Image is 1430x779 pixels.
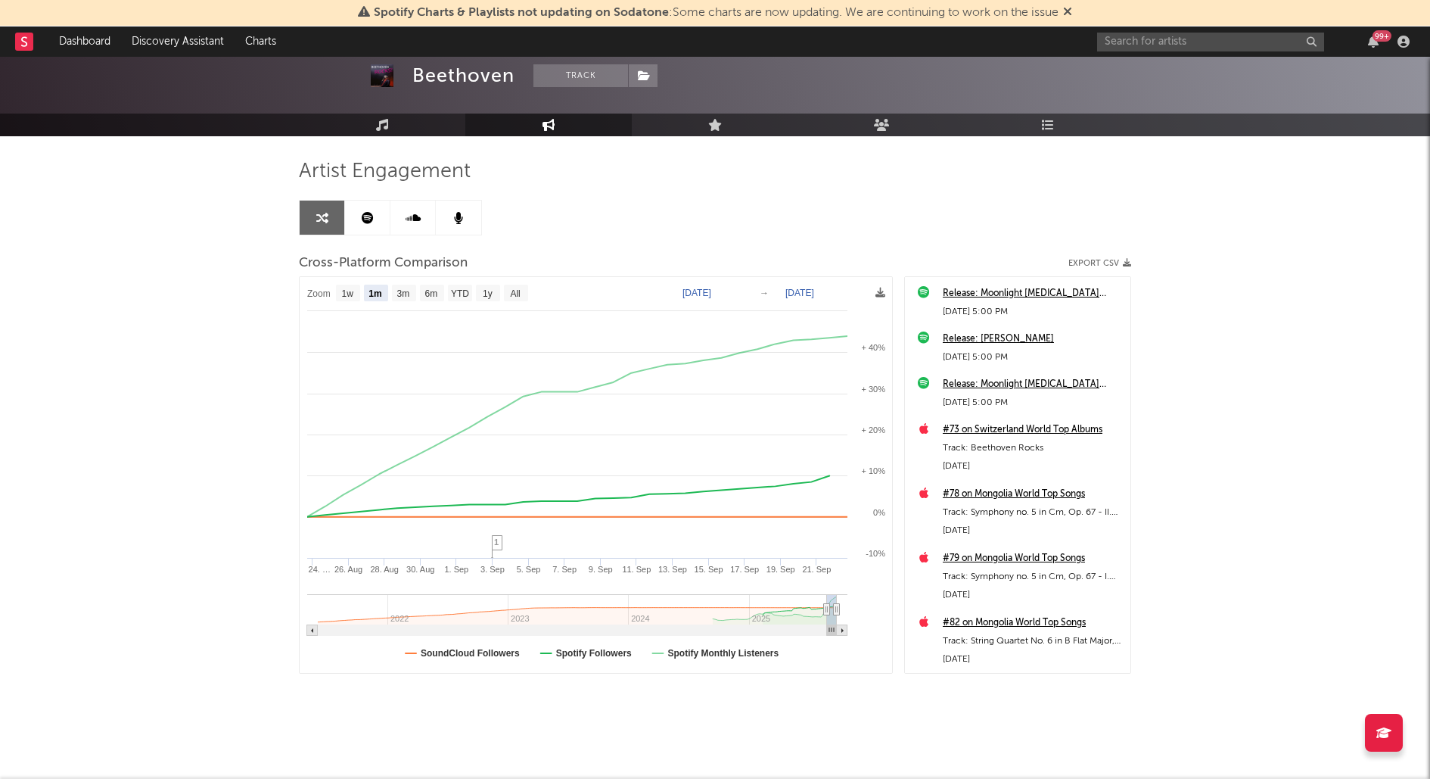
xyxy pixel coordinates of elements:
[397,288,410,299] text: 3m
[412,64,514,87] div: Beethoven
[374,7,669,19] span: Spotify Charts & Playlists not updating on Sodatone
[533,64,628,87] button: Track
[943,650,1123,668] div: [DATE]
[374,7,1059,19] span: : Some charts are now updating. We are continuing to work on the issue
[943,394,1123,412] div: [DATE] 5:00 PM
[943,614,1123,632] a: #82 on Mongolia World Top Songs
[802,565,831,574] text: 21. Sep
[556,648,632,659] text: Spotify Followers
[1097,33,1324,51] input: Search for artists
[667,648,779,659] text: Spotify Monthly Listeners
[421,648,520,659] text: SoundCloud Followers
[494,538,499,547] span: 1
[552,565,577,574] text: 7. Sep
[682,288,711,298] text: [DATE]
[943,503,1123,522] div: Track: Symphony no. 5 in Cm, Op. 67 - II. Andante con moto
[1063,7,1072,19] span: Dismiss
[425,288,438,299] text: 6m
[862,385,886,394] text: + 30%
[368,288,381,299] text: 1m
[1068,259,1131,268] button: Export CSV
[760,288,769,298] text: →
[309,565,331,574] text: 24. …
[342,288,354,299] text: 1w
[658,565,687,574] text: 13. Sep
[444,565,468,574] text: 1. Sep
[695,565,723,574] text: 15. Sep
[943,421,1123,439] a: #73 on Switzerland World Top Albums
[943,348,1123,366] div: [DATE] 5:00 PM
[943,568,1123,586] div: Track: Symphony no. 5 in Cm, Op. 67 - I. Allegro con brio
[307,288,331,299] text: Zoom
[943,303,1123,321] div: [DATE] 5:00 PM
[589,565,613,574] text: 9. Sep
[1372,30,1391,42] div: 99 +
[406,565,434,574] text: 30. Aug
[235,26,287,57] a: Charts
[943,439,1123,457] div: Track: Beethoven Rocks
[943,285,1123,303] a: Release: Moonlight [MEDICAL_DATA] (Slowed + Reverb + Delay)
[48,26,121,57] a: Dashboard
[943,330,1123,348] a: Release: [PERSON_NAME]
[517,565,541,574] text: 5. Sep
[299,254,468,273] span: Cross-Platform Comparison
[121,26,235,57] a: Discovery Assistant
[1368,36,1379,48] button: 99+
[873,508,885,517] text: 0%
[334,565,362,574] text: 26. Aug
[943,457,1123,475] div: [DATE]
[862,425,886,435] text: + 20%
[730,565,759,574] text: 17. Sep
[299,163,471,181] span: Artist Engagement
[943,522,1123,540] div: [DATE]
[866,549,885,558] text: -10%
[480,565,505,574] text: 3. Sep
[943,586,1123,604] div: [DATE]
[766,565,795,574] text: 19. Sep
[862,466,886,475] text: + 10%
[943,485,1123,503] a: #78 on Mongolia World Top Songs
[451,288,469,299] text: YTD
[943,632,1123,650] div: Track: String Quartet No. 6 in B Flat Major, Op. 18, No. 6 - I. Allegro con brio
[785,288,814,298] text: [DATE]
[370,565,398,574] text: 28. Aug
[943,550,1123,568] a: #79 on Mongolia World Top Songs
[862,343,886,352] text: + 40%
[622,565,651,574] text: 11. Sep
[943,375,1123,394] a: Release: Moonlight [MEDICAL_DATA] (Slowed + Reverb)
[510,288,520,299] text: All
[483,288,493,299] text: 1y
